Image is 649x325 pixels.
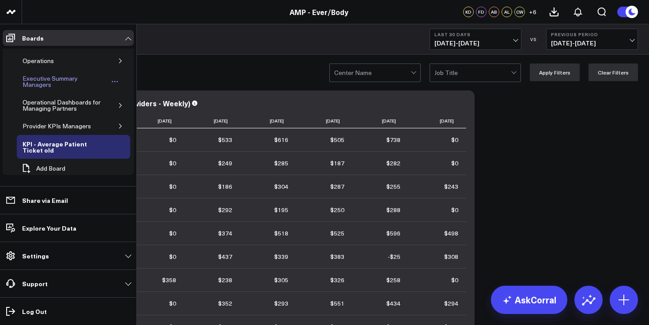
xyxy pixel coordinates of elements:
div: $437 [218,252,232,261]
div: $258 [386,276,400,284]
div: $352 [218,299,232,308]
div: $0 [169,299,176,308]
div: Executive Summary Managers [20,73,109,90]
div: $195 [274,205,288,214]
div: $738 [386,135,400,144]
p: Settings [22,252,49,259]
a: Operational Dashboards for Managing PartnersOpen board menu [17,93,116,117]
span: [DATE] - [DATE] [434,40,517,47]
div: $0 [451,135,458,144]
p: Explore Your Data [22,224,76,232]
div: $374 [218,229,232,238]
p: Support [22,280,48,287]
div: $339 [274,252,288,261]
a: Executive Summary ManagersOpen board menu [17,70,125,93]
div: $238 [218,276,232,284]
div: $0 [169,182,176,191]
div: $0 [451,276,458,284]
div: $255 [386,182,400,191]
div: $250 [330,205,344,214]
a: KPI - Average Patient Ticket oldOpen board menu [17,135,125,159]
div: $434 [386,299,400,308]
th: [DATE] [352,114,408,128]
div: $243 [444,182,458,191]
div: $305 [274,276,288,284]
div: $293 [274,299,288,308]
div: FD [476,7,487,17]
button: Apply Filters [530,64,580,81]
span: Add Board [36,165,65,172]
div: $505 [330,135,344,144]
div: $294 [444,299,458,308]
b: Last 30 Days [434,32,517,37]
div: $551 [330,299,344,308]
div: $0 [169,205,176,214]
div: $326 [330,276,344,284]
th: [DATE] [184,114,240,128]
div: Provider KPIs Managers [20,121,93,131]
div: $285 [274,159,288,168]
div: KD [463,7,474,17]
div: $0 [451,159,458,168]
div: $308 [444,252,458,261]
button: Previous Period[DATE]-[DATE] [546,29,638,50]
div: VS [526,37,542,42]
th: [DATE] [296,114,352,128]
div: Operational Dashboards for Managing Partners [20,97,105,114]
div: $0 [169,135,176,144]
p: Share via Email [22,197,68,204]
div: KPI - Average Patient Ticket old [20,138,110,155]
div: $249 [218,159,232,168]
button: +6 [527,7,538,17]
th: [DATE] [128,114,184,128]
th: [DATE] [408,114,466,128]
div: $0 [451,205,458,214]
span: + 6 [529,9,536,15]
div: $383 [330,252,344,261]
b: Previous Period [551,32,633,37]
th: [DATE] [240,114,296,128]
div: $0 [169,229,176,238]
div: $596 [386,229,400,238]
a: Log Out [3,303,134,319]
button: Add Board [17,159,70,178]
div: $533 [218,135,232,144]
button: Clear Filters [589,64,638,81]
div: $525 [330,229,344,238]
div: $287 [330,182,344,191]
a: OperationsOpen board menu [17,52,73,70]
div: AB [489,7,499,17]
a: AMP - Ever/Body [290,7,348,17]
button: Last 30 Days[DATE]-[DATE] [430,29,521,50]
p: Log Out [22,308,47,315]
div: $187 [330,159,344,168]
a: AskCorral [491,286,567,314]
div: $292 [218,205,232,214]
button: Open board menu [109,78,121,85]
div: $616 [274,135,288,144]
div: $288 [386,205,400,214]
div: $304 [274,182,288,191]
div: $498 [444,229,458,238]
div: $186 [218,182,232,191]
div: $282 [386,159,400,168]
div: -$25 [388,252,400,261]
span: [DATE] - [DATE] [551,40,633,47]
p: Boards [22,34,44,41]
div: $518 [274,229,288,238]
div: Operations [20,56,56,66]
div: CW [514,7,525,17]
div: AL [502,7,512,17]
div: $0 [169,252,176,261]
div: $0 [169,159,176,168]
a: Provider KPIs ManagersOpen board menu [17,117,110,135]
div: $358 [162,276,176,284]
